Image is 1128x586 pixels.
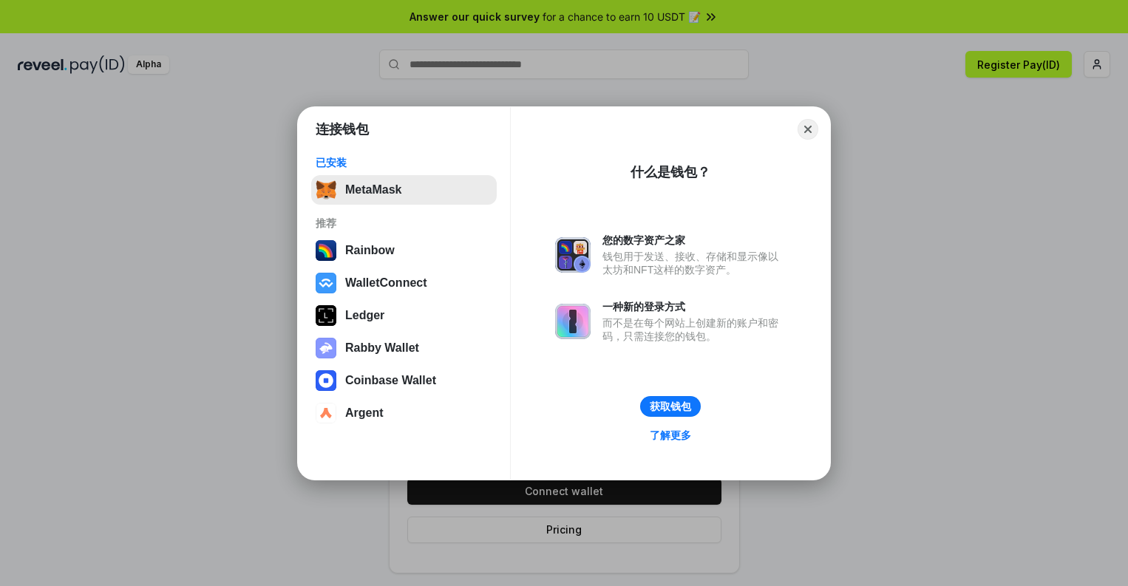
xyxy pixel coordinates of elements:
img: svg+xml,%3Csvg%20width%3D%22120%22%20height%3D%22120%22%20viewBox%3D%220%200%20120%20120%22%20fil... [316,240,336,261]
div: 已安装 [316,156,492,169]
button: Close [798,119,818,140]
img: svg+xml,%3Csvg%20width%3D%2228%22%20height%3D%2228%22%20viewBox%3D%220%200%2028%2028%22%20fill%3D... [316,370,336,391]
button: Argent [311,398,497,428]
h1: 连接钱包 [316,120,369,138]
img: svg+xml,%3Csvg%20width%3D%2228%22%20height%3D%2228%22%20viewBox%3D%220%200%2028%2028%22%20fill%3D... [316,403,336,423]
div: Rabby Wallet [345,341,419,355]
div: 推荐 [316,217,492,230]
div: WalletConnect [345,276,427,290]
button: Ledger [311,301,497,330]
div: 什么是钱包？ [631,163,710,181]
button: Rabby Wallet [311,333,497,363]
div: 获取钱包 [650,400,691,413]
div: 一种新的登录方式 [602,300,786,313]
div: Coinbase Wallet [345,374,436,387]
div: Argent [345,406,384,420]
img: svg+xml,%3Csvg%20xmlns%3D%22http%3A%2F%2Fwww.w3.org%2F2000%2Fsvg%22%20fill%3D%22none%22%20viewBox... [555,237,591,273]
button: Rainbow [311,236,497,265]
img: svg+xml,%3Csvg%20fill%3D%22none%22%20height%3D%2233%22%20viewBox%3D%220%200%2035%2033%22%20width%... [316,180,336,200]
div: 了解更多 [650,429,691,442]
button: Coinbase Wallet [311,366,497,395]
div: 您的数字资产之家 [602,234,786,247]
img: svg+xml,%3Csvg%20xmlns%3D%22http%3A%2F%2Fwww.w3.org%2F2000%2Fsvg%22%20fill%3D%22none%22%20viewBox... [316,338,336,358]
a: 了解更多 [641,426,700,445]
div: Rainbow [345,244,395,257]
div: Ledger [345,309,384,322]
button: 获取钱包 [640,396,701,417]
img: svg+xml,%3Csvg%20width%3D%2228%22%20height%3D%2228%22%20viewBox%3D%220%200%2028%2028%22%20fill%3D... [316,273,336,293]
button: WalletConnect [311,268,497,298]
img: svg+xml,%3Csvg%20xmlns%3D%22http%3A%2F%2Fwww.w3.org%2F2000%2Fsvg%22%20fill%3D%22none%22%20viewBox... [555,304,591,339]
div: 钱包用于发送、接收、存储和显示像以太坊和NFT这样的数字资产。 [602,250,786,276]
img: svg+xml,%3Csvg%20xmlns%3D%22http%3A%2F%2Fwww.w3.org%2F2000%2Fsvg%22%20width%3D%2228%22%20height%3... [316,305,336,326]
div: MetaMask [345,183,401,197]
div: 而不是在每个网站上创建新的账户和密码，只需连接您的钱包。 [602,316,786,343]
button: MetaMask [311,175,497,205]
